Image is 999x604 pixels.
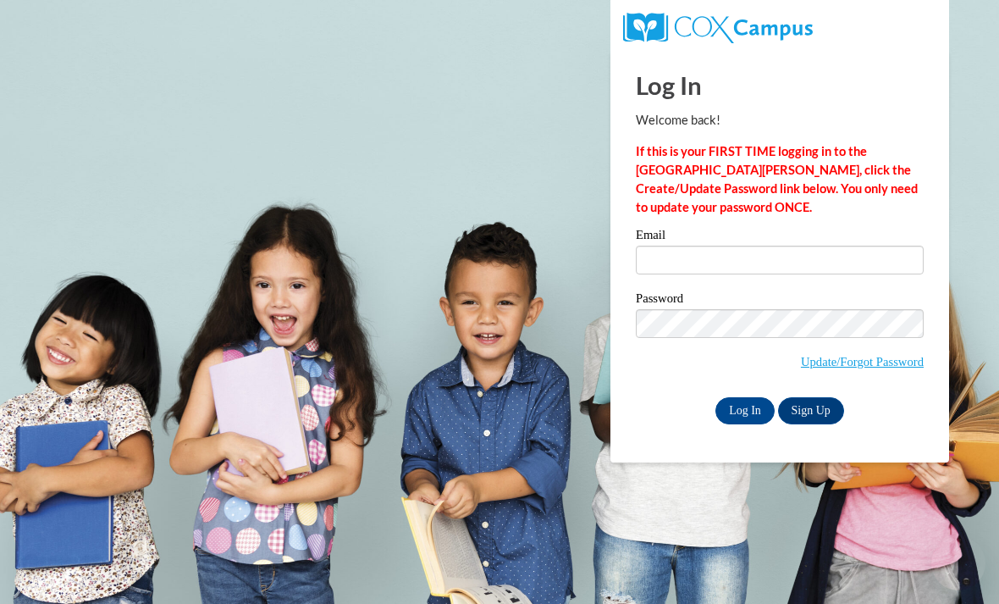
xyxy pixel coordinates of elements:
[715,397,775,424] input: Log In
[931,536,985,590] iframe: Button to launch messaging window
[636,144,918,214] strong: If this is your FIRST TIME logging in to the [GEOGRAPHIC_DATA][PERSON_NAME], click the Create/Upd...
[636,111,924,130] p: Welcome back!
[636,229,924,246] label: Email
[636,68,924,103] h1: Log In
[801,355,924,368] a: Update/Forgot Password
[623,13,813,43] img: COX Campus
[636,292,924,309] label: Password
[778,397,844,424] a: Sign Up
